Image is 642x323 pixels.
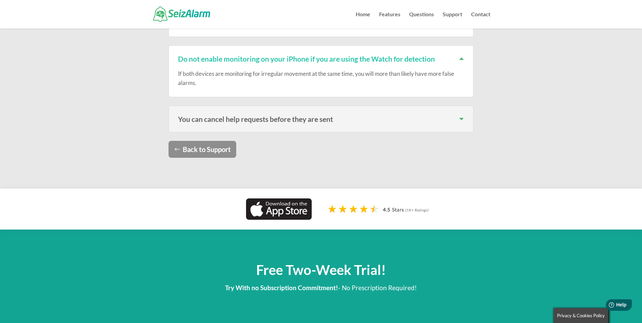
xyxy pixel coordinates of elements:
[152,282,490,294] p: - No Prescription Required!
[356,12,370,28] a: Home
[409,12,434,28] a: Questions
[178,115,464,123] h3: You can cancel help requests before they are sent
[169,141,236,158] a: Back to Support
[443,12,462,28] a: Support
[379,12,400,28] a: Features
[178,69,464,87] p: If both devices are monitoring for irregular movement at the same time, you will more than likely...
[582,297,635,316] iframe: Help widget launcher
[225,284,338,292] strong: Try With no Subscription Commitment!
[256,262,386,278] span: Free Two-Week Trial!
[328,204,433,216] img: app-store-rating-stars
[246,198,312,220] img: Download on App Store
[557,313,605,318] span: Privacy & Cookies Policy
[178,55,464,62] h3: Do not enable monitoring on your iPhone if you are using the Watch for detection
[153,6,210,22] img: SeizAlarm
[246,213,312,221] a: Download seizure detection app on the App Store
[471,12,490,28] a: Contact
